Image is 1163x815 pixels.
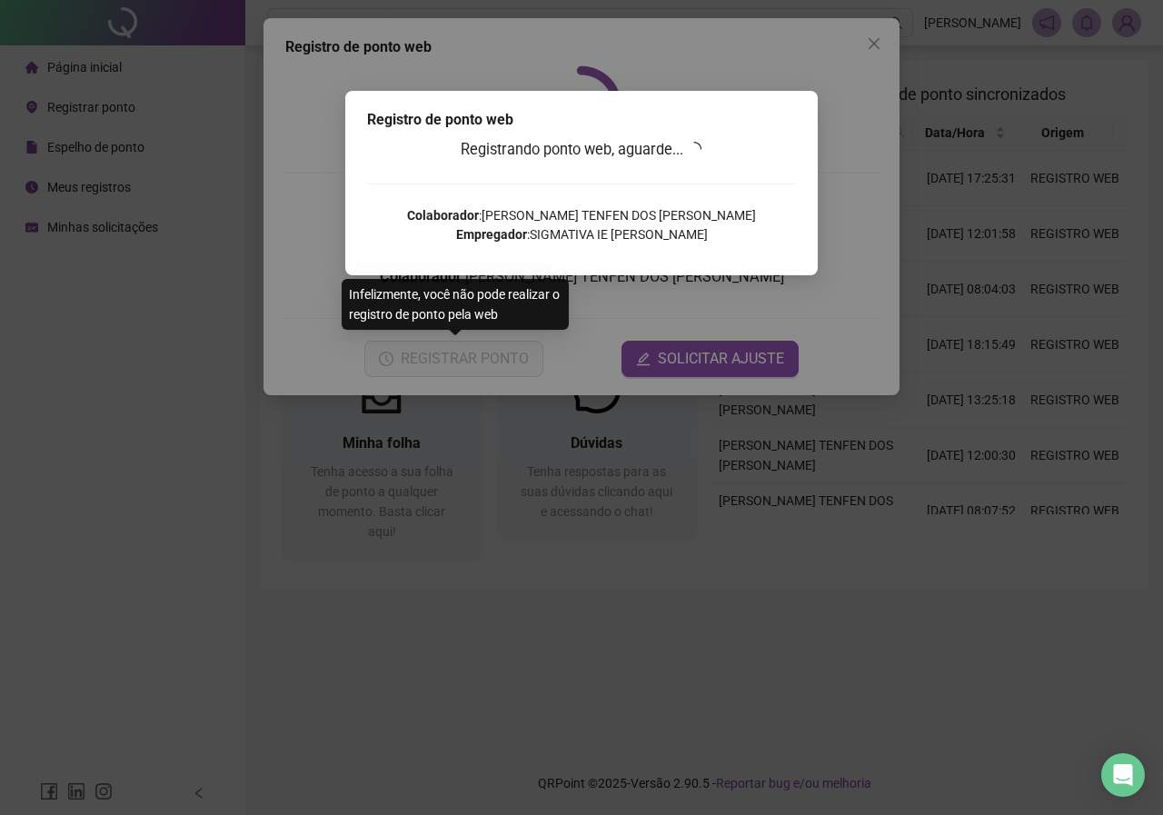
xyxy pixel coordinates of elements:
[687,141,703,157] span: loading
[367,138,796,162] h3: Registrando ponto web, aguarde...
[456,227,527,242] strong: Empregador
[1101,753,1145,797] div: Open Intercom Messenger
[407,208,479,223] strong: Colaborador
[367,206,796,244] p: : [PERSON_NAME] TENFEN DOS [PERSON_NAME] : SIGMATIVA IE [PERSON_NAME]
[367,109,796,131] div: Registro de ponto web
[342,279,569,330] div: Infelizmente, você não pode realizar o registro de ponto pela web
